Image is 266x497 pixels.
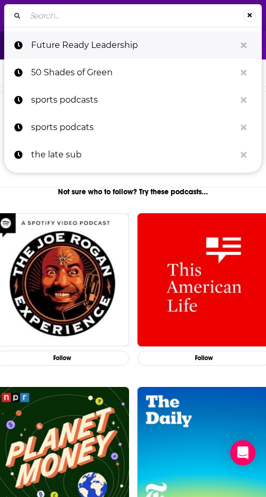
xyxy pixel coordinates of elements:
[3,144,263,174] div: New releases, episode reviews, guest credits, and personalized recommendations will begin to appe...
[31,32,235,59] p: Future Ready Leadership
[31,141,235,168] p: the late sub
[4,114,262,141] a: sports podcats
[4,86,262,114] a: sports podcasts
[4,4,262,27] div: Search...
[4,32,262,59] a: Future Ready Leadership
[4,59,262,86] a: 50 Shades of Green
[31,59,235,86] p: 50 Shades of Green
[3,104,263,135] div: by following Podcasts, Creators, Lists, and other Users!
[4,141,262,168] a: the late sub
[230,440,255,465] div: Open Intercom Messenger
[31,86,235,114] p: sports podcasts
[31,114,235,141] p: sports podcats
[26,7,243,24] input: Search...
